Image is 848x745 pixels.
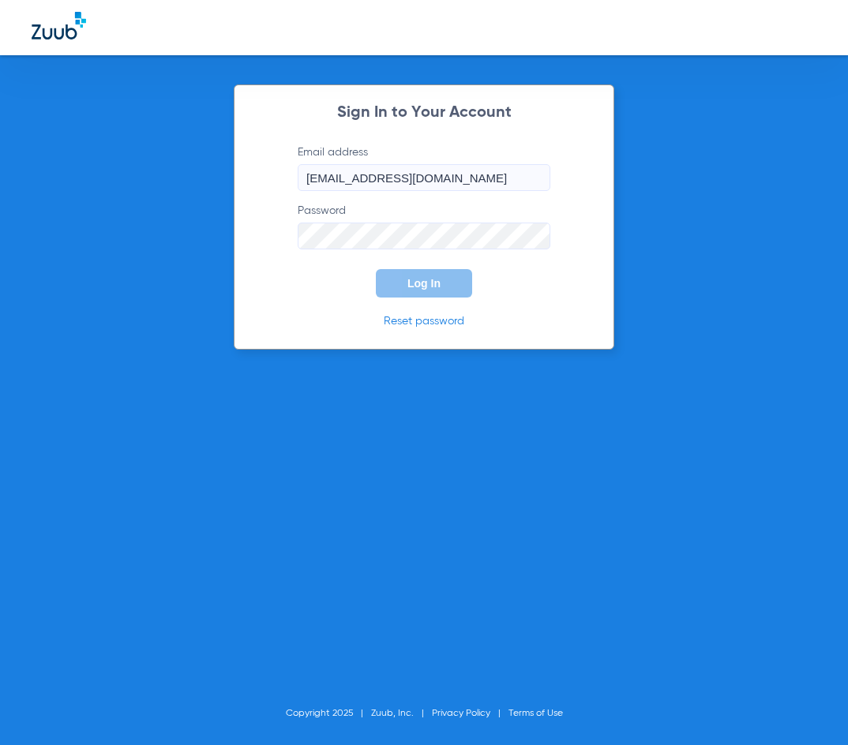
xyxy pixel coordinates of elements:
[298,223,550,249] input: Password
[298,203,550,249] label: Password
[371,706,432,721] li: Zuub, Inc.
[32,12,86,39] img: Zuub Logo
[508,709,563,718] a: Terms of Use
[298,164,550,191] input: Email address
[298,144,550,191] label: Email address
[286,706,371,721] li: Copyright 2025
[274,105,574,121] h2: Sign In to Your Account
[407,277,441,290] span: Log In
[432,709,490,718] a: Privacy Policy
[376,269,472,298] button: Log In
[384,316,464,327] a: Reset password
